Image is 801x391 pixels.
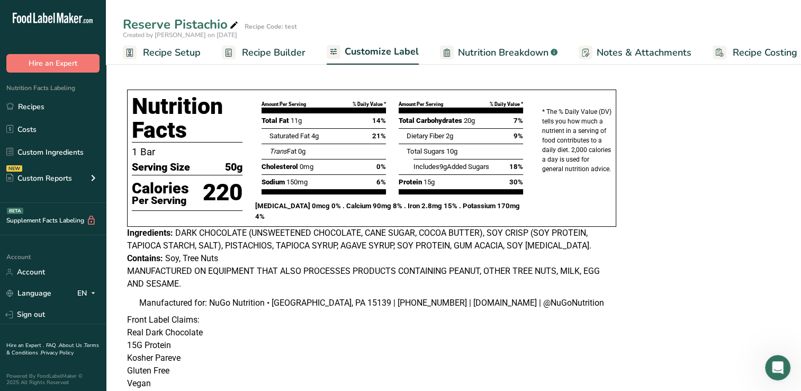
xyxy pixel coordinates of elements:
[46,342,59,349] a: FAQ .
[440,41,557,65] a: Nutrition Breakdown
[127,326,616,339] p: Real Dark Chocolate
[399,117,462,125] span: Total Carbohydrates
[132,197,189,205] p: Per Serving
[123,15,240,34] div: Reserve Pistachio
[713,41,797,65] a: Recipe Costing
[262,178,285,186] span: Sodium
[509,162,523,172] span: 18%
[446,132,453,140] span: 2g
[464,117,475,125] span: 20g
[311,132,318,140] span: 4g
[262,163,298,171] span: Cholesterol
[262,117,289,125] span: Total Fat
[77,287,100,300] div: EN
[345,45,419,59] span: Customize Label
[132,181,189,197] p: Calories
[327,40,419,65] a: Customize Label
[127,339,616,352] p: 15G Protein
[127,352,616,365] p: Kosher Pareve
[6,373,100,386] div: Powered By FoodLabelMaker © 2025 All Rights Reserved
[514,131,523,141] span: 9%
[372,131,386,141] span: 21%
[399,101,443,108] div: Amount Per Serving
[286,178,308,186] span: 150mg
[353,101,386,108] div: % Daily Value *
[6,173,72,184] div: Custom Reports
[509,177,523,188] span: 30%
[300,163,313,171] span: 0mg
[165,253,218,263] span: Soy, Tree Nuts
[59,342,84,349] a: About Us .
[376,177,386,188] span: 6%
[579,41,691,65] a: Notes & Attachments
[269,132,309,140] span: Saturated Fat
[127,377,616,390] p: Vegan
[6,165,22,172] div: NEW
[490,101,523,108] div: % Daily Value *
[376,162,386,172] span: 0%
[439,163,447,171] span: 9g
[542,107,611,174] p: * The % Daily Value (DV) tells you how much a nutrient in a serving of food contributes to a dail...
[597,46,691,60] span: Notes & Attachments
[514,115,523,126] span: 7%
[242,46,305,60] span: Recipe Builder
[123,41,201,65] a: Recipe Setup
[132,94,242,143] h1: Nutrition Facts
[262,101,306,108] div: Amount Per Serving
[291,117,302,125] span: 11g
[298,147,305,155] span: 0g
[733,46,797,60] span: Recipe Costing
[132,145,242,159] p: 1 Bar
[269,147,286,155] i: Trans
[399,178,422,186] span: Protein
[225,159,242,175] span: 50g
[424,178,435,186] span: 15g
[127,365,616,377] p: Gluten Free
[6,284,51,303] a: Language
[127,314,616,326] p: Front Label Claims:
[407,147,445,155] span: Total Sugars
[413,163,489,171] span: Includes Added Sugars
[269,147,296,155] span: Fat
[446,147,457,155] span: 10g
[127,253,163,263] span: Contains:
[407,132,444,140] span: Dietary Fiber
[372,115,386,126] span: 14%
[458,46,548,60] span: Nutrition Breakdown
[6,54,100,73] button: Hire an Expert
[245,22,297,31] div: Recipe Code: test
[123,31,237,39] span: Created by [PERSON_NAME] on [DATE]
[765,355,790,380] iframe: Intercom live chat
[132,159,190,175] span: Serving Size
[127,297,616,309] div: Manufactured for: NuGo Nutrition • [GEOGRAPHIC_DATA], PA 15139 | [PHONE_NUMBER] | [DOMAIN_NAME] |...
[255,201,529,222] p: [MEDICAL_DATA] 0mcg 0% . Calcium 90mg 8% . Iron 2.8mg 15% . Potassium 170mg 4%
[41,349,74,357] a: Privacy Policy
[127,228,591,251] span: DARK CHOCOLATE (UNSWEETENED CHOCOLATE, CANE SUGAR, COCOA BUTTER), SOY CRISP (SOY PROTEIN, TAPIOCA...
[7,208,23,214] div: BETA
[6,342,44,349] a: Hire an Expert .
[6,342,99,357] a: Terms & Conditions .
[127,228,173,238] span: Ingredients:
[127,266,600,289] span: MANUFACTURED ON EQUIPMENT THAT ALSO PROCESSES PRODUCTS CONTAINING PEANUT, OTHER TREE NUTS, MILK, ...
[222,41,305,65] a: Recipe Builder
[143,46,201,60] span: Recipe Setup
[203,175,242,210] p: 220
